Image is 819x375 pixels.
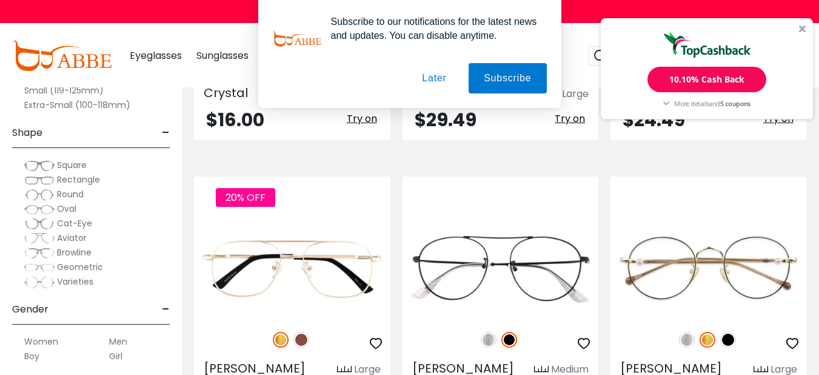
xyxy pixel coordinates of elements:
img: size ruler [754,365,768,374]
span: - [162,295,170,324]
label: Girl [109,349,122,363]
span: Geometric [57,261,103,273]
img: Brown [293,332,309,348]
button: Subscribe [469,63,546,93]
img: notification icon [273,15,321,63]
img: Gold [273,332,289,348]
span: Browline [57,246,92,258]
img: Browline.png [24,247,55,259]
span: - [162,118,170,147]
img: size ruler [337,365,352,374]
span: Oval [57,203,76,215]
button: Try on [551,111,589,127]
span: 20% OFF [216,188,275,207]
img: Oval.png [24,203,55,215]
span: Round [57,188,84,200]
img: Black Ellie - Metal ,Adjust Nose Pads [403,220,599,319]
label: Boy [24,349,39,363]
img: Black [720,332,736,348]
span: Shape [12,118,42,147]
span: Varieties [57,275,93,288]
img: Varieties.png [24,276,55,289]
img: Geometric.png [24,262,55,274]
span: Try on [555,112,585,126]
label: Women [24,334,58,349]
span: $29.49 [415,107,476,133]
span: Try on [347,112,377,126]
img: Silver [679,332,695,348]
img: Round.png [24,189,55,201]
span: $24.49 [623,107,685,133]
img: Silver [481,332,496,348]
span: Rectangle [57,174,100,186]
img: Cat-Eye.png [24,218,55,230]
img: Aviator.png [24,232,55,245]
img: Black [501,332,517,348]
img: Gold Durns - Metal ,Adjust Nose Pads [610,220,807,319]
img: size ruler [534,365,549,374]
img: Gold [700,332,715,348]
span: Aviator [57,232,87,244]
span: $16.00 [206,107,264,133]
span: Gender [12,295,48,324]
label: Men [109,334,127,349]
img: Rectangle.png [24,174,55,186]
button: Later [407,63,461,93]
img: Gold Gatewood - Metal ,Adjust Nose Pads [194,220,390,319]
button: Try on [343,111,381,127]
span: Square [57,159,87,171]
div: Subscribe to our notifications for the latest news and updates. You can disable anytime. [321,15,547,42]
span: Cat-Eye [57,217,92,229]
img: Square.png [24,160,55,172]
